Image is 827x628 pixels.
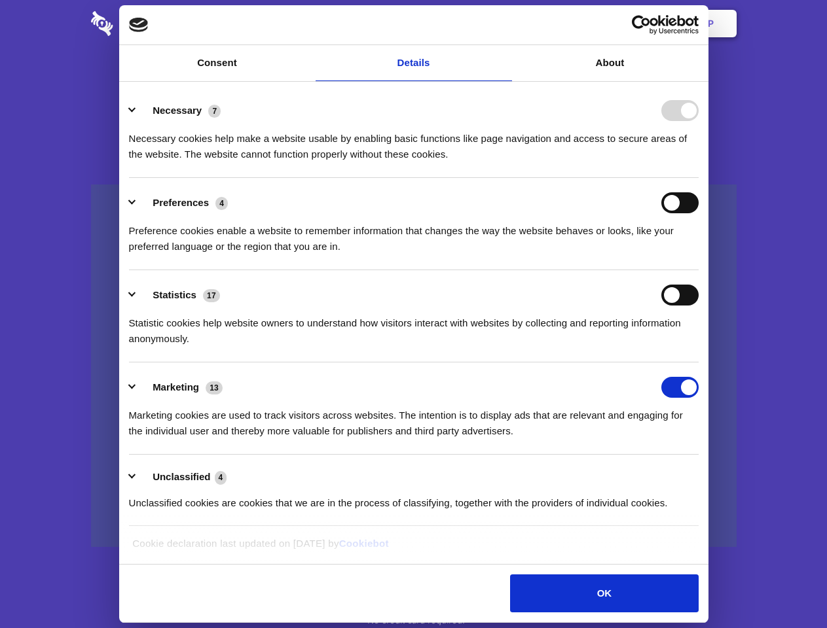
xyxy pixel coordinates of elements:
a: Pricing [384,3,441,44]
span: 13 [206,381,223,394]
a: Cookiebot [339,538,389,549]
img: logo [129,18,149,32]
button: Marketing (13) [129,377,231,398]
button: Necessary (7) [129,100,229,121]
label: Preferences [153,197,209,208]
img: logo-wordmark-white-trans-d4663122ce5f474addd5e946df7df03e33cb6a1c49d2221995e7729f52c070b2.svg [91,11,203,36]
a: Usercentrics Cookiebot - opens in a new window [584,15,699,35]
a: Consent [119,45,316,81]
h4: Auto-redaction of sensitive data, encrypted data sharing and self-destructing private chats. Shar... [91,119,737,162]
a: About [512,45,708,81]
div: Statistic cookies help website owners to understand how visitors interact with websites by collec... [129,305,699,347]
button: OK [510,574,698,612]
div: Preference cookies enable a website to remember information that changes the way the website beha... [129,213,699,254]
a: Contact [531,3,591,44]
span: 4 [215,471,227,484]
div: Necessary cookies help make a website usable by enabling basic functions like page navigation and... [129,121,699,162]
label: Statistics [153,289,196,300]
a: Details [316,45,512,81]
iframe: Drift Widget Chat Controller [762,563,811,612]
span: 4 [215,197,228,210]
a: Wistia video thumbnail [91,184,737,548]
button: Statistics (17) [129,285,229,305]
div: Marketing cookies are used to track visitors across websites. The intention is to display ads tha... [129,398,699,439]
label: Marketing [153,381,199,392]
button: Preferences (4) [129,192,236,213]
div: Cookie declaration last updated on [DATE] by [122,536,705,561]
h1: Eliminate Slack Data Loss. [91,59,737,106]
div: Unclassified cookies are cookies that we are in the process of classifying, together with the pro... [129,485,699,511]
span: 17 [203,289,220,302]
button: Unclassified (4) [129,469,235,485]
span: 7 [208,105,221,118]
a: Login [594,3,651,44]
label: Necessary [153,105,202,116]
